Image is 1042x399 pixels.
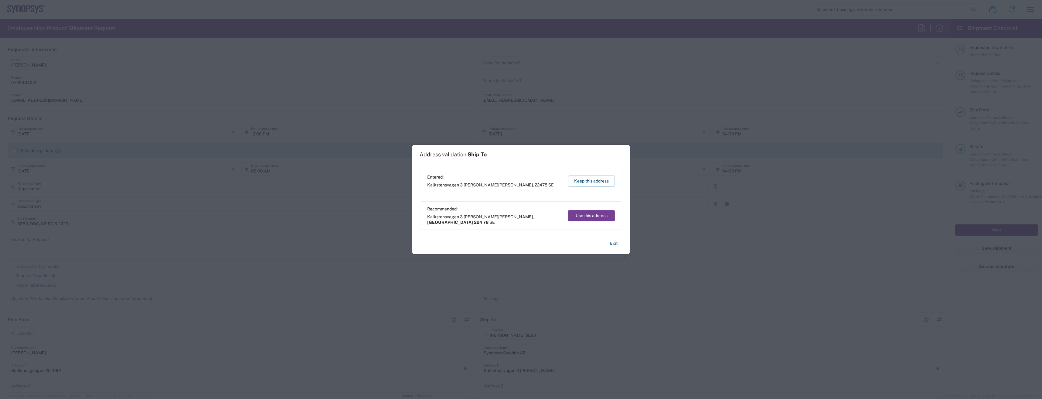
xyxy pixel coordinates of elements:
[489,220,495,225] span: SE
[427,220,473,225] span: [GEOGRAPHIC_DATA]
[468,151,487,158] span: Ship To
[427,214,562,225] span: Kalkstensvagen 3 [PERSON_NAME] ,
[535,182,547,187] span: 22478
[427,182,554,188] span: Kalkstensvagen 3 [PERSON_NAME] ,
[498,214,533,219] span: [PERSON_NAME]
[427,174,554,180] span: Entered:
[498,182,533,187] span: [PERSON_NAME]
[568,210,615,221] button: Use this address
[605,238,622,249] button: Exit
[548,182,554,187] span: SE
[420,151,487,158] h1: Address validation:
[568,176,615,187] button: Keep this address
[427,206,562,212] span: Recommended:
[474,220,489,225] span: 224 78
